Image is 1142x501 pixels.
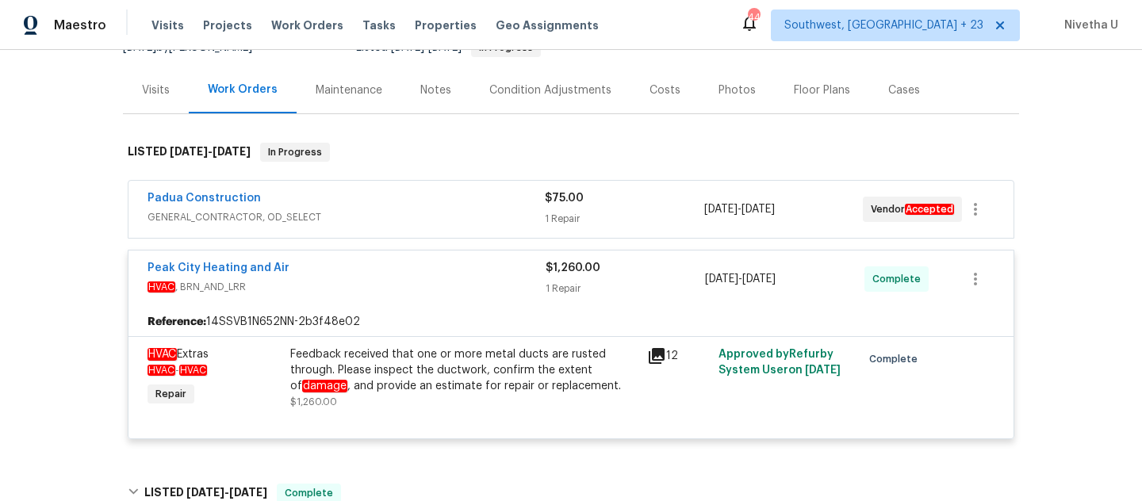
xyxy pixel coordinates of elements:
[151,17,184,33] span: Visits
[784,17,983,33] span: Southwest, [GEOGRAPHIC_DATA] + 23
[186,487,224,498] span: [DATE]
[742,273,776,285] span: [DATE]
[546,281,705,296] div: 1 Repair
[871,201,960,217] span: Vendor
[362,20,396,31] span: Tasks
[271,17,343,33] span: Work Orders
[302,380,347,392] em: damage
[794,82,850,98] div: Floor Plans
[420,82,451,98] div: Notes
[545,193,584,204] span: $75.00
[203,17,252,33] span: Projects
[391,42,424,53] span: [DATE]
[148,365,207,375] span: -
[128,308,1014,336] div: 14SSVB1N652NN-2b3f48e02
[179,365,207,376] em: HVAC
[149,386,193,402] span: Repair
[719,349,841,376] span: Approved by Refurby System User on
[148,348,177,361] em: HVAC
[1058,17,1118,33] span: Nivetha U
[905,204,954,215] em: Accepted
[123,127,1019,178] div: LISTED [DATE]-[DATE]In Progress
[545,211,703,227] div: 1 Repair
[170,146,208,157] span: [DATE]
[262,144,328,160] span: In Progress
[869,351,924,367] span: Complete
[148,281,175,293] em: HVAC
[888,82,920,98] div: Cases
[719,82,756,98] div: Photos
[704,201,775,217] span: -
[496,17,599,33] span: Geo Assignments
[148,348,209,361] span: Extras
[123,42,156,53] span: [DATE]
[705,273,738,285] span: [DATE]
[148,365,175,376] em: HVAC
[705,271,776,287] span: -
[704,204,738,215] span: [DATE]
[213,146,251,157] span: [DATE]
[316,82,382,98] div: Maintenance
[148,193,261,204] a: Padua Construction
[546,262,600,273] span: $1,260.00
[805,365,841,376] span: [DATE]
[872,271,927,287] span: Complete
[208,82,278,98] div: Work Orders
[415,17,477,33] span: Properties
[142,82,170,98] div: Visits
[650,82,680,98] div: Costs
[148,262,289,273] a: Peak City Heating and Air
[428,42,462,53] span: [DATE]
[229,487,267,498] span: [DATE]
[170,146,251,157] span: -
[742,204,775,215] span: [DATE]
[748,10,759,25] div: 443
[278,485,339,501] span: Complete
[391,42,462,53] span: -
[148,314,206,330] b: Reference:
[290,397,337,407] span: $1,260.00
[148,279,546,295] span: , BRN_AND_LRR
[489,82,611,98] div: Condition Adjustments
[128,143,251,162] h6: LISTED
[356,42,541,53] span: Listed
[290,346,638,394] div: Feedback received that one or more metal ducts are rusted through. Please inspect the ductwork, c...
[54,17,106,33] span: Maestro
[148,209,545,225] span: GENERAL_CONTRACTOR, OD_SELECT
[186,487,267,498] span: -
[647,346,709,365] div: 12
